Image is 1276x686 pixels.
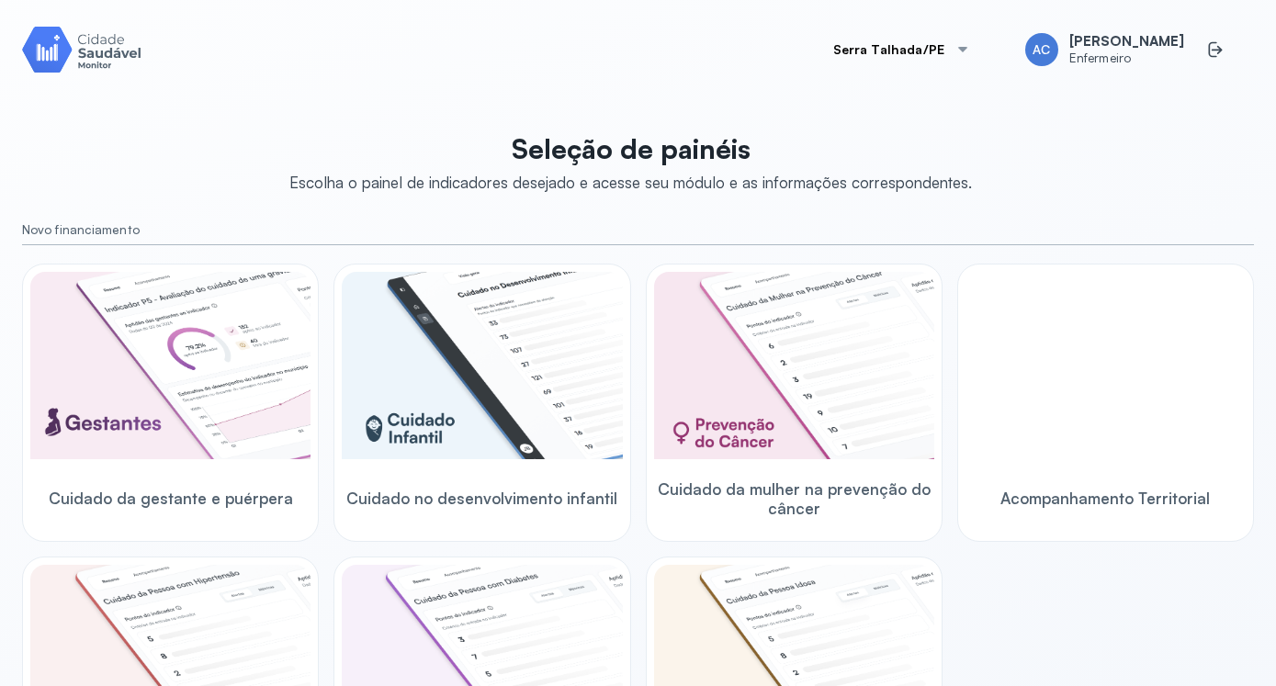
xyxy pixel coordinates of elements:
small: Novo financiamento [22,222,1254,238]
img: territorial-monitoring.png [965,272,1246,459]
div: Escolha o painel de indicadores desejado e acesse seu módulo e as informações correspondentes. [289,173,972,192]
span: Cuidado no desenvolvimento infantil [346,489,617,508]
img: pregnants.png [30,272,311,459]
span: Acompanhamento Territorial [1000,489,1210,508]
button: Serra Talhada/PE [811,31,992,68]
img: woman-cancer-prevention-care.png [654,272,934,459]
span: [PERSON_NAME] [1069,33,1184,51]
span: Enfermeiro [1069,51,1184,66]
span: Cuidado da mulher na prevenção do câncer [654,479,934,519]
span: Cuidado da gestante e puérpera [49,489,293,508]
img: Logotipo do produto Monitor [22,23,141,75]
img: child-development.png [342,272,622,459]
p: Seleção de painéis [289,132,972,165]
span: AC [1033,42,1050,58]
